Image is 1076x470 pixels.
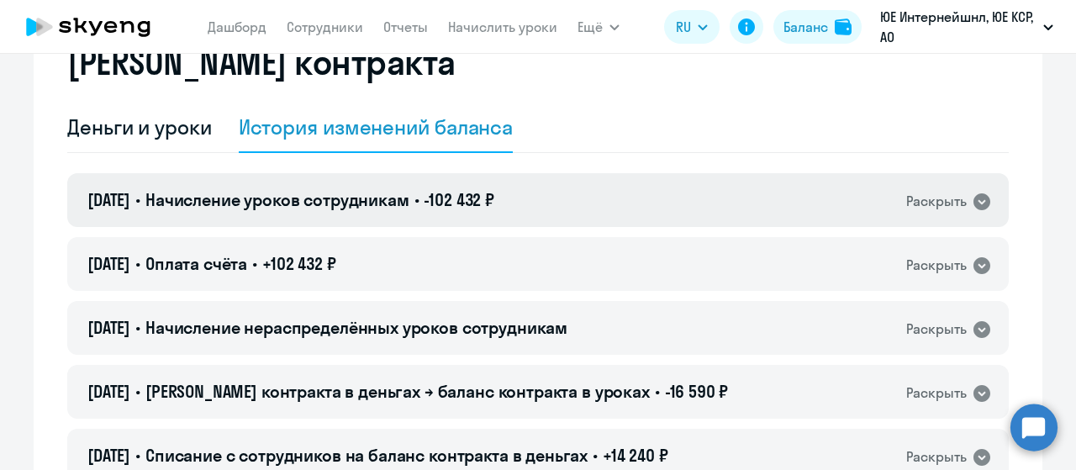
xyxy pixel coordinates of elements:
h2: [PERSON_NAME] контракта [67,42,456,82]
span: Списание с сотрудников на баланс контракта в деньгах [145,445,588,466]
a: Отчеты [383,18,428,35]
span: +102 432 ₽ [262,253,336,274]
span: Ещё [578,17,603,37]
img: balance [835,18,852,35]
span: • [135,189,140,210]
span: • [135,445,140,466]
span: • [135,317,140,338]
span: +14 240 ₽ [603,445,668,466]
button: Балансbalance [773,10,862,44]
div: Раскрыть [906,255,967,276]
div: Раскрыть [906,319,967,340]
span: Начисление уроков сотрудникам [145,189,409,210]
span: • [135,381,140,402]
button: ЮЕ Интернейшнл, ЮЕ КСР, АО [872,7,1062,47]
a: Начислить уроки [448,18,557,35]
button: Ещё [578,10,620,44]
div: Раскрыть [906,191,967,212]
span: -102 432 ₽ [424,189,494,210]
p: ЮЕ Интернейшнл, ЮЕ КСР, АО [880,7,1036,47]
span: RU [676,17,691,37]
a: Сотрудники [287,18,363,35]
div: Баланс [783,17,828,37]
div: Деньги и уроки [67,114,212,140]
span: • [135,253,140,274]
span: [DATE] [87,317,130,338]
div: История изменений баланса [239,114,514,140]
span: • [414,189,419,210]
div: Раскрыть [906,383,967,404]
a: Дашборд [208,18,266,35]
span: [PERSON_NAME] контракта в деньгах → баланс контракта в уроках [145,381,650,402]
span: Оплата счёта [145,253,247,274]
span: [DATE] [87,381,130,402]
button: RU [664,10,720,44]
span: [DATE] [87,253,130,274]
span: • [655,381,660,402]
span: • [252,253,257,274]
span: [DATE] [87,445,130,466]
div: Раскрыть [906,446,967,467]
span: -16 590 ₽ [665,381,729,402]
span: Начисление нераспределённых уроков сотрудникам [145,317,567,338]
span: [DATE] [87,189,130,210]
span: • [593,445,598,466]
